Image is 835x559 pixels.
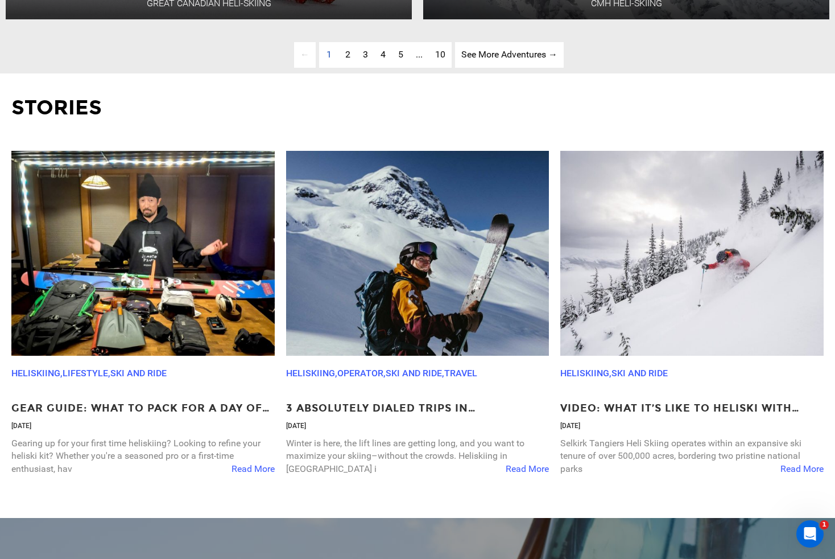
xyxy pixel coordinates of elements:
[398,49,403,60] span: 5
[11,151,275,356] img: gear-1-2-800x500.jpg
[232,463,275,476] span: Read More
[286,368,335,379] a: Heliskiing
[444,368,477,379] a: Travel
[345,49,350,60] span: 2
[609,368,611,379] span: ,
[611,368,668,379] a: Ski and Ride
[560,401,824,416] a: Video: What It’s Like to Heliski With Selkirk Tangiers Heli Skiing
[381,49,386,60] span: 4
[383,368,386,379] span: ,
[560,421,824,431] p: [DATE]
[294,42,316,68] span: ←
[11,401,275,416] a: Gear Guide: What To Pack For A Day Of Heliskiing & Backcountry Skiing
[386,368,442,379] a: Ski and Ride
[286,421,549,431] p: [DATE]
[560,151,824,356] img: operator_gallery_a00d61037e8b0939feebc9800f11fbb4-800x500.jpg
[110,368,167,379] a: Ski and Ride
[11,437,275,476] p: Gearing up for your first time heliskiing? Looking to refine your heliski kit? Whether you're a s...
[11,421,275,431] p: [DATE]
[271,42,564,68] ul: Pagination
[560,368,609,379] a: Heliskiing
[108,368,110,379] span: ,
[442,368,444,379] span: ,
[320,42,338,68] span: 1
[416,49,423,60] span: ...
[286,151,549,356] img: unnamed-800x500.jpeg
[335,368,337,379] span: ,
[286,437,549,476] p: Winter is here, the lift lines are getting long, and you want to maximize your skiing–without the...
[63,368,108,379] a: Lifestyle
[455,42,564,68] a: See More Adventures → page
[11,368,60,379] a: Heliskiing
[560,437,824,476] p: Selkirk Tangiers Heli Skiing operates within an expansive ski tenure of over 500,000 acres, borde...
[11,93,824,122] p: Stories
[796,520,824,548] iframe: Intercom live chat
[820,520,829,529] span: 1
[60,368,63,379] span: ,
[363,49,368,60] span: 3
[337,368,383,379] a: Operator
[780,463,824,476] span: Read More
[435,49,445,60] span: 10
[286,401,549,416] a: 3 Absolutely Dialed Trips in [GEOGRAPHIC_DATA]
[506,463,549,476] span: Read More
